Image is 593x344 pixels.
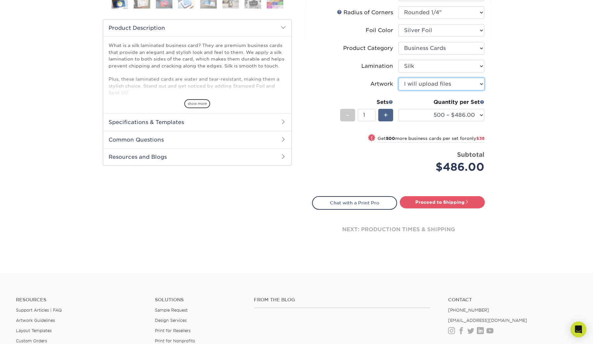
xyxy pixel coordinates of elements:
h4: Solutions [155,297,244,303]
div: Quantity per Set [398,98,484,106]
div: Artwork [370,80,393,88]
a: Sample Request [155,308,188,313]
a: Layout Templates [16,328,52,333]
p: What is a silk laminated business card? They are premium business cards that provide an elegant a... [109,42,286,150]
h2: Specifications & Templates [103,113,291,131]
a: Print for Nonprofits [155,338,195,343]
a: Custom Orders [16,338,47,343]
strong: 500 [386,136,395,141]
span: - [346,110,349,120]
span: show more [184,99,210,108]
div: next: production times & shipping [312,210,485,249]
span: only [467,136,484,141]
a: Print for Resellers [155,328,191,333]
div: Radius of Corners [337,9,393,17]
span: $38 [476,136,484,141]
span: + [384,110,388,120]
h2: Common Questions [103,131,291,148]
div: Product Category [343,44,393,52]
div: $486.00 [403,159,484,175]
div: Sets [340,98,393,106]
a: Support Articles | FAQ [16,308,62,313]
div: Open Intercom Messenger [570,322,586,337]
h4: Resources [16,297,145,303]
span: ! [371,135,373,142]
div: Lamination [361,62,393,70]
a: [PHONE_NUMBER] [448,308,489,313]
a: Contact [448,297,577,303]
h4: From the Blog [254,297,430,303]
div: Foil Color [366,26,393,34]
strong: Subtotal [457,151,484,158]
a: Artwork Guidelines [16,318,55,323]
a: Proceed to Shipping [400,196,485,208]
a: Chat with a Print Pro [312,196,397,209]
h2: Product Description [103,20,291,36]
small: Get more business cards per set for [378,136,484,143]
a: Design Services [155,318,187,323]
a: [EMAIL_ADDRESS][DOMAIN_NAME] [448,318,527,323]
h2: Resources and Blogs [103,148,291,165]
